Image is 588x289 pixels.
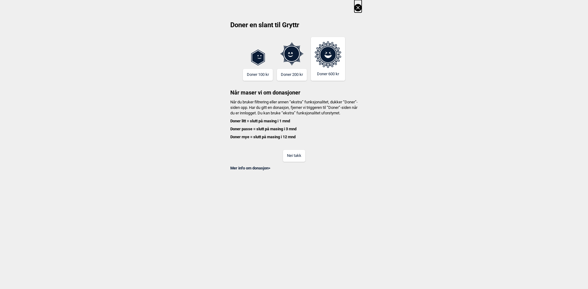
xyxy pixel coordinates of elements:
[226,99,362,140] h4: Når du bruker filtrering eller annen “ekstra” funksjonalitet, dukker “Doner”-siden opp. Har du gi...
[230,119,290,123] b: Doner litt = slutt på masing i 1 mnd
[230,135,296,139] b: Doner mye = slutt på masing i 12 mnd
[226,81,362,96] h3: Når maser vi om donasjoner
[311,37,345,81] button: Doner 600 kr
[243,69,273,81] button: Doner 100 kr
[230,166,270,170] a: Mer info om donasjon>
[226,20,362,34] h2: Doner en slant til Gryttr
[283,150,305,162] button: Nei takk
[230,127,296,131] b: Doner passe = slutt på masing i 3 mnd
[277,69,307,81] button: Doner 200 kr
